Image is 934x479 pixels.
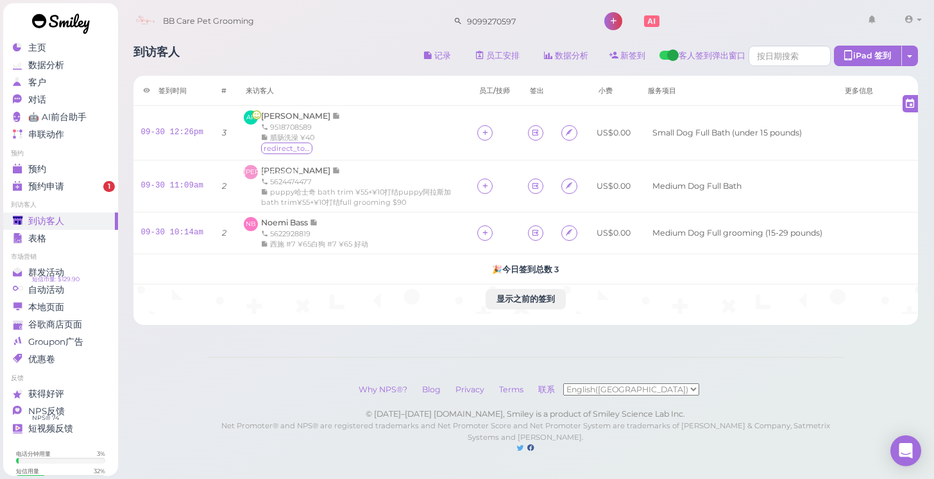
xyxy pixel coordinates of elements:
a: 群发活动 短信币量: $129.90 [3,264,118,281]
div: 5624474477 [261,177,460,187]
span: 预约 [28,164,46,175]
span: 谷歌商店页面 [28,319,82,330]
span: 1 [103,181,115,193]
span: [PERSON_NAME] [261,166,332,175]
a: 新签到 [599,46,656,66]
a: Why NPS®? [352,385,414,394]
button: 显示之前的签到 [486,289,566,309]
div: iPad 签到 [834,46,902,66]
td: US$0.00 [589,106,639,161]
span: 自动活动 [28,284,64,295]
span: 数据分析 [28,60,64,71]
i: 2 [222,228,226,238]
a: 谷歌商店页面 [3,316,118,333]
a: 🤖 AI前台助手 [3,109,118,126]
div: # [221,85,226,96]
td: US$0.00 [589,213,639,254]
i: 2 [222,181,226,191]
span: 短信币量: $129.90 [32,274,80,284]
span: 主页 [28,42,46,53]
span: 客户 [28,77,46,88]
th: 签出 [520,76,554,106]
span: Groupon广告 [28,336,83,347]
span: [PERSON_NAME] [261,111,332,121]
h1: 到访客人 [133,46,180,69]
span: 记录 [332,166,341,175]
span: 表格 [28,233,46,244]
div: Open Intercom Messenger [890,435,921,466]
span: 对话 [28,94,46,105]
a: 客户 [3,74,118,91]
li: Medium Dog Full Bath [649,180,745,192]
span: 串联动作 [28,129,64,140]
a: 优惠卷 [3,351,118,368]
a: NPS反馈 NPS® 74 [3,403,118,420]
div: 5622928819 [261,229,368,239]
a: 09-30 12:26pm [141,128,204,137]
span: 记录 [332,111,341,121]
span: 短视频反馈 [28,423,73,434]
div: © [DATE]–[DATE] [DOMAIN_NAME], Smiley is a product of Smiley Science Lab Inc. [208,408,844,420]
a: 预约 [3,161,118,178]
li: 市场营销 [3,252,118,261]
span: 腊肠洗澡 ¥40 [270,133,314,142]
span: [PERSON_NAME] [244,165,258,179]
a: 自动活动 [3,281,118,299]
span: 客人签到弹出窗口 [679,50,745,69]
span: 🤖 AI前台助手 [28,112,87,123]
a: 对话 [3,91,118,109]
a: 数据分析 [3,57,118,74]
a: 09-30 10:14am [141,228,204,237]
span: 西施 #7 ¥65白狗 #7 ¥65 好动 [270,239,368,248]
span: 本地页面 [28,302,64,313]
span: 优惠卷 [28,354,55,365]
th: 更多信息 [835,76,918,106]
th: 员工/技师 [470,76,520,106]
span: NPS® 74 [32,413,59,423]
th: 小费 [589,76,639,106]
span: redirect_to_google [261,143,312,154]
th: 签到时间 [133,76,212,106]
span: 记录 [310,218,318,227]
input: 查询客户 [463,11,587,31]
i: 3 [222,128,226,137]
th: 来访客人 [236,76,470,106]
a: 获得好评 [3,385,118,403]
a: Groupon广告 [3,333,118,351]
div: 3 % [97,449,105,458]
div: 电话分钟用量 [16,449,51,458]
li: Small Dog Full Bath (under 15 pounds) [649,127,805,139]
i: Agreement form [565,128,573,137]
h5: 🎉 今日签到总数 3 [141,265,911,274]
td: US$0.00 [589,161,639,213]
span: NB [244,217,258,231]
a: [PERSON_NAME] [261,166,341,175]
span: puppy哈士奇 bath trim ¥55+¥10打结puppy阿拉斯加bath trim¥55+¥10打结full grooming $90 [261,187,451,207]
a: Blog [416,385,447,394]
small: Net Promoter® and NPS® are registered trademarks and Net Promoter Score and Net Promoter System a... [221,421,830,442]
a: 09-30 11:09am [141,181,204,190]
a: 员工安排 [465,46,531,66]
li: 到访客人 [3,200,118,209]
i: Agreement form [565,181,573,191]
a: 到访客人 [3,213,118,230]
div: 短信用量 [16,467,39,475]
li: 预约 [3,149,118,158]
a: Privacy [449,385,491,394]
li: Medium Dog Full grooming (15-29 pounds) [649,227,826,239]
th: 服务项目 [638,76,835,106]
a: 数据分析 [534,46,599,66]
a: 短视频反馈 [3,420,118,437]
span: AR [244,110,258,125]
span: 群发活动 [28,267,64,278]
a: [PERSON_NAME] [261,111,341,121]
span: 到访客人 [28,216,64,227]
a: 预约申请 1 [3,178,118,195]
span: 预约申请 [28,181,64,192]
div: 9518708589 [261,122,341,132]
span: BB Care Pet Grooming [163,3,254,39]
span: Noemi Bass [261,218,310,227]
a: 主页 [3,39,118,57]
div: 32 % [94,467,105,475]
li: 反馈 [3,374,118,383]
